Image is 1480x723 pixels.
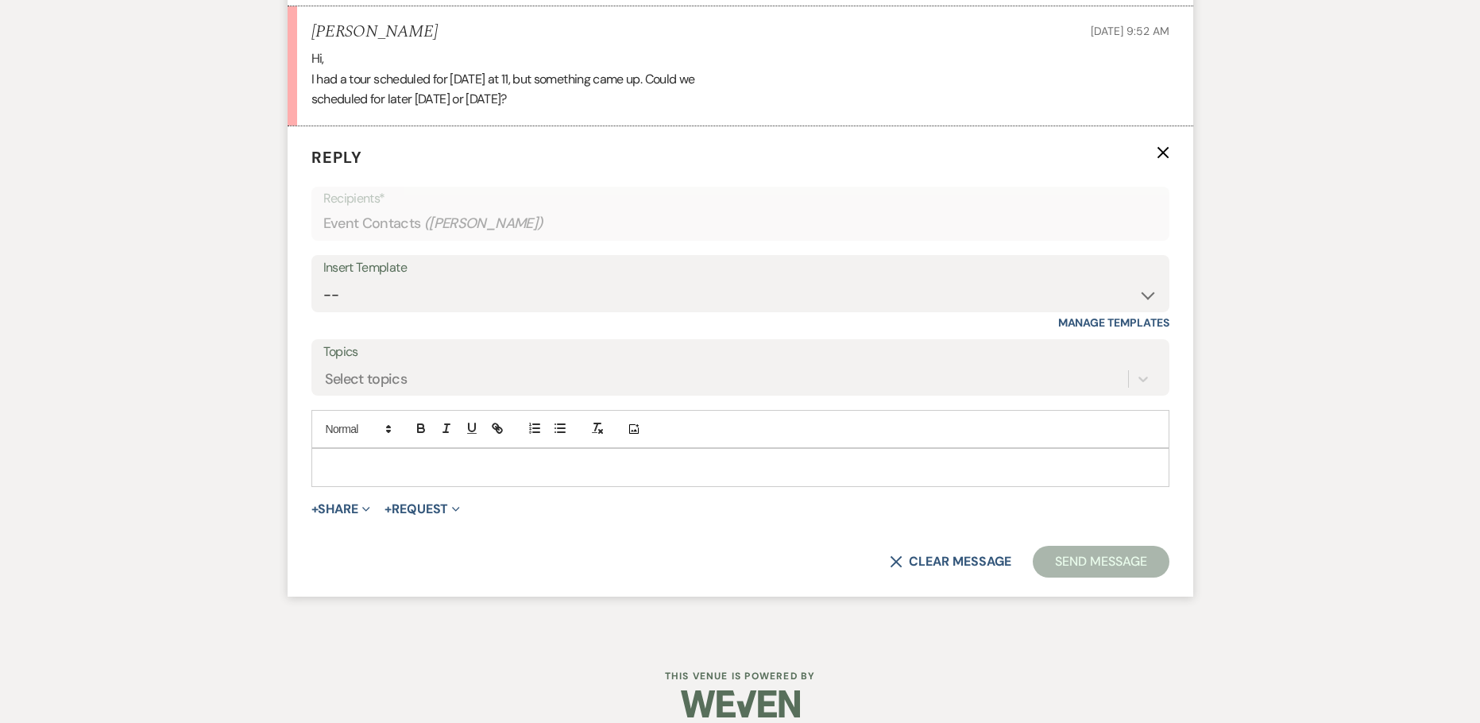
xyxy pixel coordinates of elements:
[311,503,319,516] span: +
[325,369,408,390] div: Select topics
[323,257,1157,280] div: Insert Template
[384,503,392,516] span: +
[323,208,1157,239] div: Event Contacts
[1058,315,1169,330] a: Manage Templates
[311,22,438,42] h5: [PERSON_NAME]
[323,188,1157,209] p: Recipients*
[311,48,1169,110] div: Hi, I had a tour scheduled for [DATE] at 11, but something came up. Could we scheduled for later ...
[323,341,1157,364] label: Topics
[311,147,362,168] span: Reply
[1091,24,1169,38] span: [DATE] 9:52 AM
[424,213,543,234] span: ( [PERSON_NAME] )
[311,503,371,516] button: Share
[890,555,1010,568] button: Clear message
[1033,546,1169,578] button: Send Message
[384,503,460,516] button: Request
